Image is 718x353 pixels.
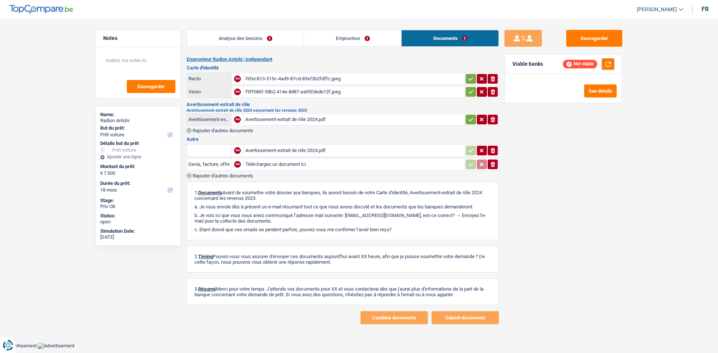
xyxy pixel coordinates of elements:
h2: Avertissement-extrait de rôle 2024 concernant les revenus 2023 [187,108,499,112]
div: NA [234,161,241,168]
div: Avertissement-extrait de rôle 2024.pdf [245,145,463,156]
p: 2. Pouvez-vous vous assurer d'envoyer ces documents aujourd'hui avant XX heure, afin que je puiss... [194,254,491,265]
div: Avertissement-extrait de rôle 2024.pdf [245,114,463,125]
a: Analyse des besoins [187,30,304,46]
div: open [100,219,176,225]
span: Résumé [198,286,216,292]
div: f9ff086f-58b2-414e-8d87-ea95fdede12f.jpeg [245,86,463,97]
span: [PERSON_NAME] [637,6,677,13]
div: NA [234,147,241,154]
div: Ajouter une ligne [100,154,176,160]
div: Status: [100,213,176,219]
div: NA [234,75,241,82]
span: Rajouter d'autres documents [193,128,253,133]
span: Documents [198,190,223,195]
button: Rajouter d'autres documents [187,128,253,133]
p: b. Je vois ici que vous nous aviez communiqué l’adresse mail suivante: [EMAIL_ADDRESS][DOMAIN_NA... [194,213,491,224]
div: Détails but du prêt [100,140,176,146]
span: € [100,170,103,176]
div: Radion Antohi [100,118,176,124]
a: [PERSON_NAME] [631,3,683,16]
p: 3. Merci pour votre temps. J'attends vos documents pour XX et vous contacterai dès que j'aurai p... [194,286,491,297]
div: Not viable [563,60,597,68]
div: NA [234,116,241,123]
span: Sauvegarder [137,84,165,89]
div: Viable banks [512,61,543,67]
label: Montant du prêt: [100,164,175,170]
h3: Carte d'identité [187,65,499,70]
button: Submit documents [432,311,499,324]
div: f6fec813-315c-4ad9-87cd-83ef3b2fdffc.jpeg [245,73,463,84]
div: fr [702,6,709,13]
div: Name: [100,112,176,118]
a: Emprunteur [304,30,401,46]
img: TopCompare Logo [9,5,73,14]
label: But du prêt: [100,125,175,131]
p: c. Etant donné que ces emails se perdent parfois, pouvez-vous me confirmer l’avoir bien reçu? [194,227,491,232]
div: Stage: [100,198,176,204]
button: Sauvegarder [127,80,175,93]
button: Rajouter d'autres documents [187,173,253,178]
div: Verso [188,89,230,95]
p: a. Je vous envoie dès à présent un e-mail résumant tout ce que nous avons discuté et les doc... [194,204,491,210]
div: Priv CB [100,204,176,210]
div: Simulation Date: [100,228,176,234]
span: Rajouter d'autres documents [193,173,253,178]
label: Durée du prêt: [100,180,175,186]
p: 1. Avant de soumettre votre dossier aux banques, ils auront besoin de votre Carte d'identité, Ave... [194,190,491,201]
h2: Emprunteur Radion Antohi | Indépendant [187,56,499,62]
h5: Notes [103,35,173,41]
div: Avertissement-extrait de rôle 2024 concernant les revenus 2023 [188,117,230,122]
span: Timing [198,254,213,259]
h3: Autre [187,137,499,142]
a: Documents [402,30,498,46]
button: Combine documents [360,311,428,324]
div: NA [234,89,241,95]
div: Recto [188,76,230,81]
div: [DATE] [100,234,176,240]
button: See details [584,84,617,97]
img: Advertisement [38,343,74,349]
h3: Avertissement-extrait de rôle [187,102,499,107]
button: Sauvegarder [566,30,622,47]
